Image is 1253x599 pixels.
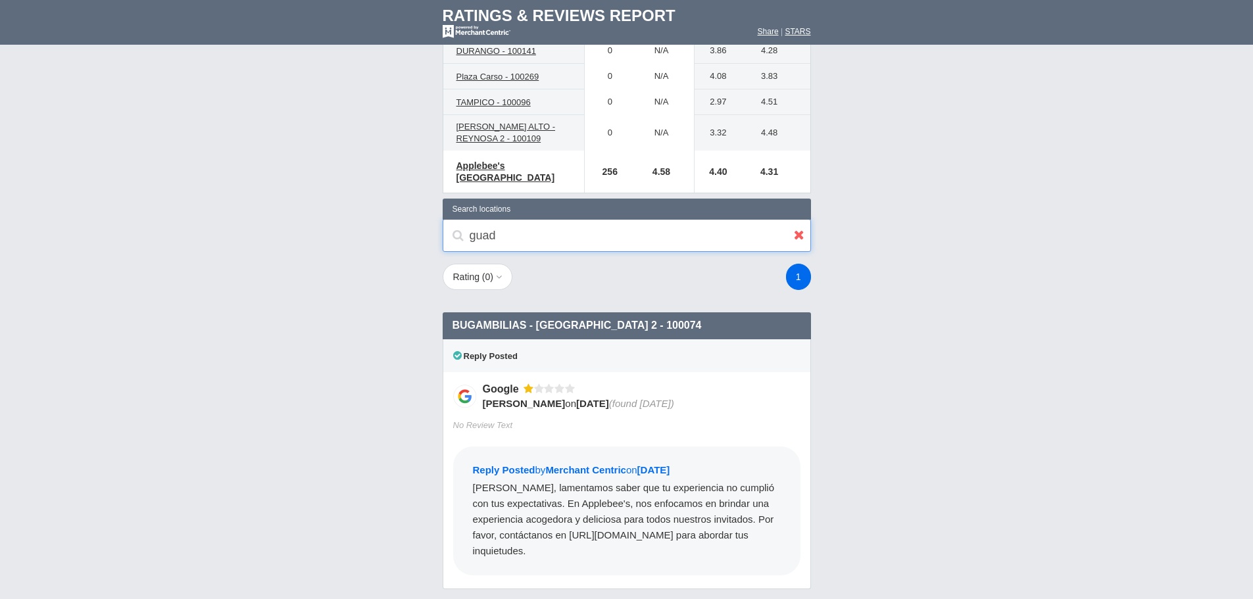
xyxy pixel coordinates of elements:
[443,264,513,290] button: Rating (0)
[735,89,810,115] td: 4.51
[473,480,781,559] div: [PERSON_NAME], lamentamos saber que tu experiencia no cumplió con tus expectativas. En Applebee's...
[629,89,695,115] td: N/A
[456,46,536,56] span: DURANGO - 100141
[483,398,566,409] span: [PERSON_NAME]
[453,351,518,361] span: Reply Posted
[584,115,629,151] td: 0
[485,272,491,282] span: 0
[735,38,810,64] td: 4.28
[545,464,626,475] span: Merchant Centric
[456,122,556,143] span: [PERSON_NAME] ALTO - REYNOSA 2 - 100109
[637,464,670,475] span: [DATE]
[450,158,577,185] a: Applebee's [GEOGRAPHIC_DATA]
[785,27,810,36] a: STARS
[456,97,531,107] span: TAMPICO - 100096
[576,398,609,409] span: [DATE]
[483,396,792,410] div: on
[456,160,555,183] span: Applebee's [GEOGRAPHIC_DATA]
[695,115,735,151] td: 3.32
[473,464,535,475] span: Reply Posted
[473,463,781,480] div: by on
[456,72,539,82] span: Plaza Carso - 100269
[584,151,629,193] td: 256
[450,69,546,85] a: Plaza Carso - 100269
[453,320,702,331] span: BUGAMBILIAS - [GEOGRAPHIC_DATA] 2 - 100074
[584,64,629,89] td: 0
[695,38,735,64] td: 3.86
[629,64,695,89] td: N/A
[786,264,811,290] a: 1
[629,115,695,151] td: N/A
[483,382,524,396] div: Google
[781,27,783,36] span: |
[629,38,695,64] td: N/A
[450,119,577,147] a: [PERSON_NAME] ALTO - REYNOSA 2 - 100109
[584,89,629,115] td: 0
[584,38,629,64] td: 0
[443,25,510,38] img: mc-powered-by-logo-white-103.png
[735,64,810,89] td: 3.83
[629,151,695,193] td: 4.58
[735,151,810,193] td: 4.31
[450,43,543,59] a: DURANGO - 100141
[609,398,674,409] span: (found [DATE])
[453,385,476,408] img: Google
[735,115,810,151] td: 4.48
[758,27,779,36] a: Share
[695,64,735,89] td: 4.08
[450,95,537,110] a: TAMPICO - 100096
[695,89,735,115] td: 2.97
[453,420,513,430] span: No Review Text
[695,151,735,193] td: 4.40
